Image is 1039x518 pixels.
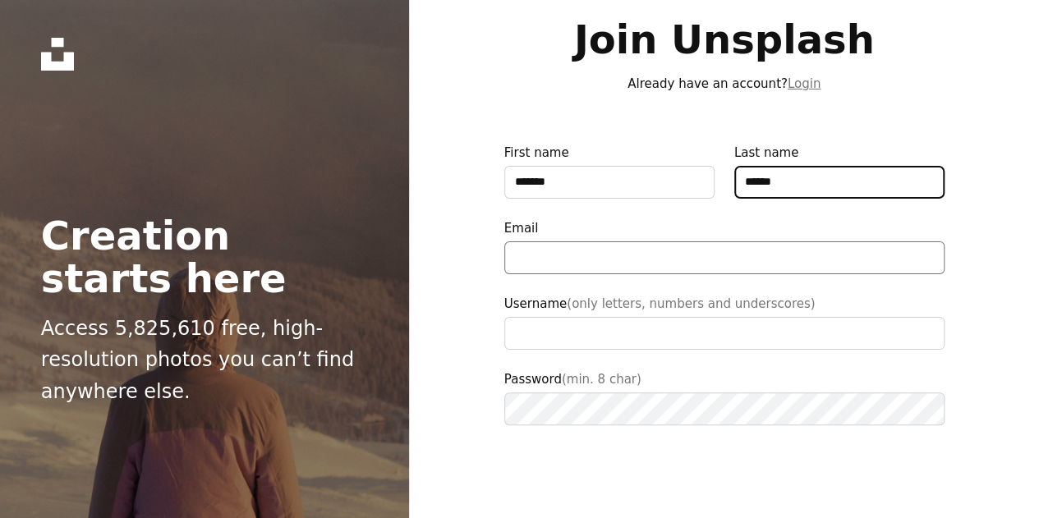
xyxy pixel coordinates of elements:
label: Last name [734,143,945,199]
input: Email [504,241,945,274]
span: (min. 8 char) [562,372,641,387]
h1: Join Unsplash [504,18,945,61]
label: Username [504,294,945,350]
span: (only letters, numbers and underscores) [567,296,815,311]
a: Home — Unsplash [41,38,74,71]
input: Last name [734,166,945,199]
input: Password(min. 8 char) [504,392,945,425]
label: First name [504,143,715,199]
p: Access 5,825,610 free, high-resolution photos you can’t find anywhere else. [41,313,369,407]
label: Email [504,218,945,274]
label: Password [504,369,945,425]
p: Already have an account? [504,74,945,94]
input: Username(only letters, numbers and underscores) [504,317,945,350]
input: First name [504,166,715,199]
h2: Creation starts here [41,214,369,300]
a: Login [788,76,821,91]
